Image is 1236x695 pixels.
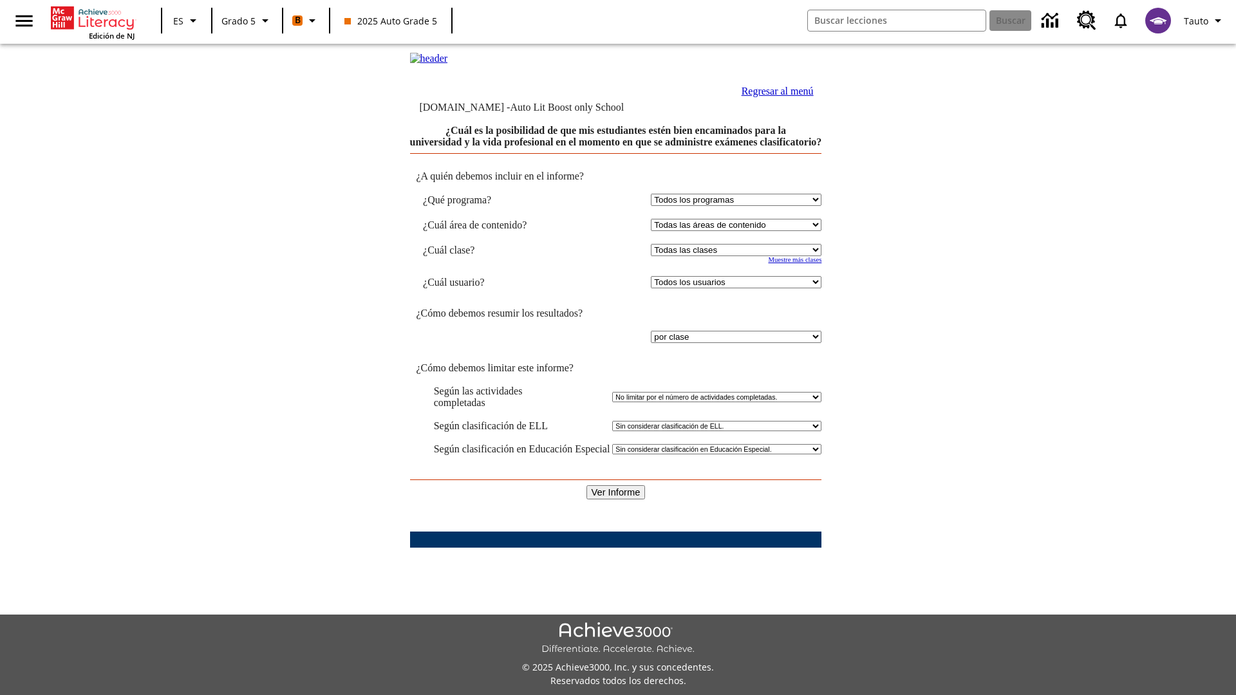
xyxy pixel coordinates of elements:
button: Escoja un nuevo avatar [1138,4,1179,37]
button: Perfil/Configuración [1179,9,1231,32]
span: B [295,12,301,28]
span: Grado 5 [221,14,256,28]
button: Lenguaje: ES, Selecciona un idioma [166,9,207,32]
nobr: ¿Cuál área de contenido? [423,219,527,230]
a: Centro de información [1034,3,1069,39]
span: Edición de NJ [89,31,135,41]
td: ¿Cuál clase? [423,244,570,256]
span: ES [173,14,183,28]
td: ¿A quién debemos incluir en el informe? [410,171,822,182]
nobr: Auto Lit Boost only School [510,102,624,113]
div: Portada [51,4,135,41]
span: 2025 Auto Grade 5 [344,14,437,28]
img: Achieve3000 Differentiate Accelerate Achieve [541,622,695,655]
button: Grado: Grado 5, Elige un grado [216,9,278,32]
span: Tauto [1184,14,1208,28]
td: Según clasificación en Educación Especial [434,443,610,455]
button: Abrir el menú lateral [5,2,43,40]
a: Regresar al menú [742,86,814,97]
td: ¿Cuál usuario? [423,276,570,288]
td: ¿Qué programa? [423,194,570,206]
input: Ver Informe [586,485,646,499]
a: Notificaciones [1104,4,1138,37]
a: Muestre más clases [768,256,821,263]
td: ¿Cómo debemos limitar este informe? [410,362,822,374]
td: [DOMAIN_NAME] - [420,102,662,113]
a: ¿Cuál es la posibilidad de que mis estudiantes estén bien encaminados para la universidad y la vi... [410,125,822,147]
img: header [410,53,448,64]
input: Buscar campo [808,10,986,31]
a: Centro de recursos, Se abrirá en una pestaña nueva. [1069,3,1104,38]
button: Boost El color de la clase es anaranjado. Cambiar el color de la clase. [287,9,325,32]
td: Según las actividades completadas [434,385,610,409]
td: ¿Cómo debemos resumir los resultados? [410,308,822,319]
img: avatar image [1145,8,1171,33]
td: Según clasificación de ELL [434,420,610,432]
